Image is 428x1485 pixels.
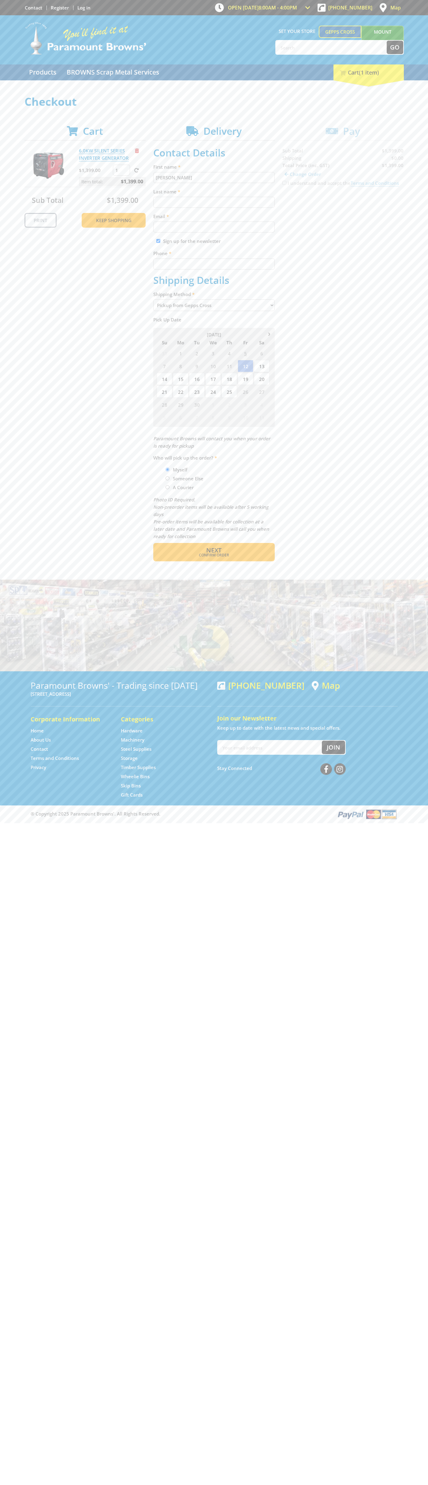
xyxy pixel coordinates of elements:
span: Sub Total [32,195,63,205]
span: Confirm order [166,553,262,557]
input: Please select who will pick up the order. [166,468,169,471]
label: Phone [153,250,275,257]
input: Please select who will pick up the order. [166,476,169,480]
span: 18 [221,373,237,385]
span: Su [157,339,172,346]
span: 7 [157,360,172,372]
span: 10 [238,411,253,424]
h5: Corporate Information [31,715,109,724]
a: Go to the Machinery page [121,737,144,743]
h3: Paramount Browns' - Trading since [DATE] [31,680,211,690]
span: 8 [205,411,221,424]
span: $1,399.00 [107,195,138,205]
select: Please select a shipping method. [153,299,275,311]
span: 9 [221,411,237,424]
span: [DATE] [207,332,221,338]
a: Go to the Skip Bins page [121,783,141,789]
label: Someone Else [171,473,206,484]
span: 30 [189,398,205,411]
p: $1,399.00 [79,167,112,174]
p: Item total: [79,177,146,186]
span: 6 [173,411,188,424]
span: Next [206,546,221,554]
h5: Join our Newsletter [217,714,398,723]
input: Please enter your email address. [153,222,275,233]
h2: Contact Details [153,147,275,159]
a: Go to the Gift Cards page [121,792,143,798]
h2: Shipping Details [153,274,275,286]
span: 2 [221,398,237,411]
button: Next Confirm order [153,543,275,561]
a: Go to the Terms and Conditions page [31,755,79,761]
span: 10 [205,360,221,372]
img: Paramount Browns' [24,21,147,55]
span: 1 [205,398,221,411]
label: First name [153,163,275,170]
div: Cart [333,64,404,80]
span: 17 [205,373,221,385]
input: Your email address [218,741,322,754]
div: Stay Connected [217,761,346,776]
span: Cart [83,124,103,137]
span: 9 [189,360,205,372]
a: Go to the Contact page [31,746,48,752]
span: Th [221,339,237,346]
span: 31 [157,347,172,359]
a: 6.0KW SILENT SERIES INVERTER GENERATOR [79,148,129,161]
p: [STREET_ADDRESS] [31,690,211,698]
span: 7 [189,411,205,424]
a: Go to the Home page [31,728,44,734]
span: 15 [173,373,188,385]
span: 14 [157,373,172,385]
span: Tu [189,339,205,346]
label: Email [153,213,275,220]
span: We [205,339,221,346]
a: Log in [77,5,91,11]
input: Please enter your last name. [153,197,275,208]
span: 12 [238,360,253,372]
span: 3 [205,347,221,359]
a: Go to the Privacy page [31,764,46,771]
span: 26 [238,386,253,398]
span: 11 [221,360,237,372]
input: Search [276,41,387,54]
p: Keep up to date with the latest news and special offers. [217,724,398,732]
span: 3 [238,398,253,411]
span: 19 [238,373,253,385]
h5: Categories [121,715,199,724]
label: Shipping Method [153,291,275,298]
span: 20 [254,373,270,385]
span: 28 [157,398,172,411]
span: 13 [254,360,270,372]
input: Please select who will pick up the order. [166,485,169,489]
a: Go to the Storage page [121,755,138,761]
em: Photo ID Required. Non-preorder items will be available after 5 working days Pre-order items will... [153,497,269,539]
a: Go to the Wheelie Bins page [121,773,150,780]
button: Go [387,41,403,54]
span: Mo [173,339,188,346]
span: Sa [254,339,270,346]
button: Join [322,741,345,754]
span: 2 [189,347,205,359]
em: Paramount Browns will contact you when your order is ready for pickup [153,435,270,449]
span: 4 [254,398,270,411]
img: PayPal, Mastercard, Visa accepted [337,809,398,820]
label: Myself [171,464,189,475]
span: 29 [173,398,188,411]
span: 24 [205,386,221,398]
span: Fr [238,339,253,346]
a: Go to the BROWNS Scrap Metal Services page [62,64,164,80]
input: Please enter your telephone number. [153,258,275,269]
span: (1 item) [359,69,379,76]
span: 1 [173,347,188,359]
a: Go to the About Us page [31,737,51,743]
label: Who will pick up the order? [153,454,275,461]
a: Go to the Steel Supplies page [121,746,151,752]
div: [PHONE_NUMBER] [217,680,304,690]
span: 8:00am - 4:00pm [259,4,297,11]
span: $1,399.00 [121,177,143,186]
div: ® Copyright 2025 Paramount Browns'. All Rights Reserved. [24,809,404,820]
a: Keep Shopping [82,213,146,228]
span: 21 [157,386,172,398]
label: A Courier [171,482,196,493]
